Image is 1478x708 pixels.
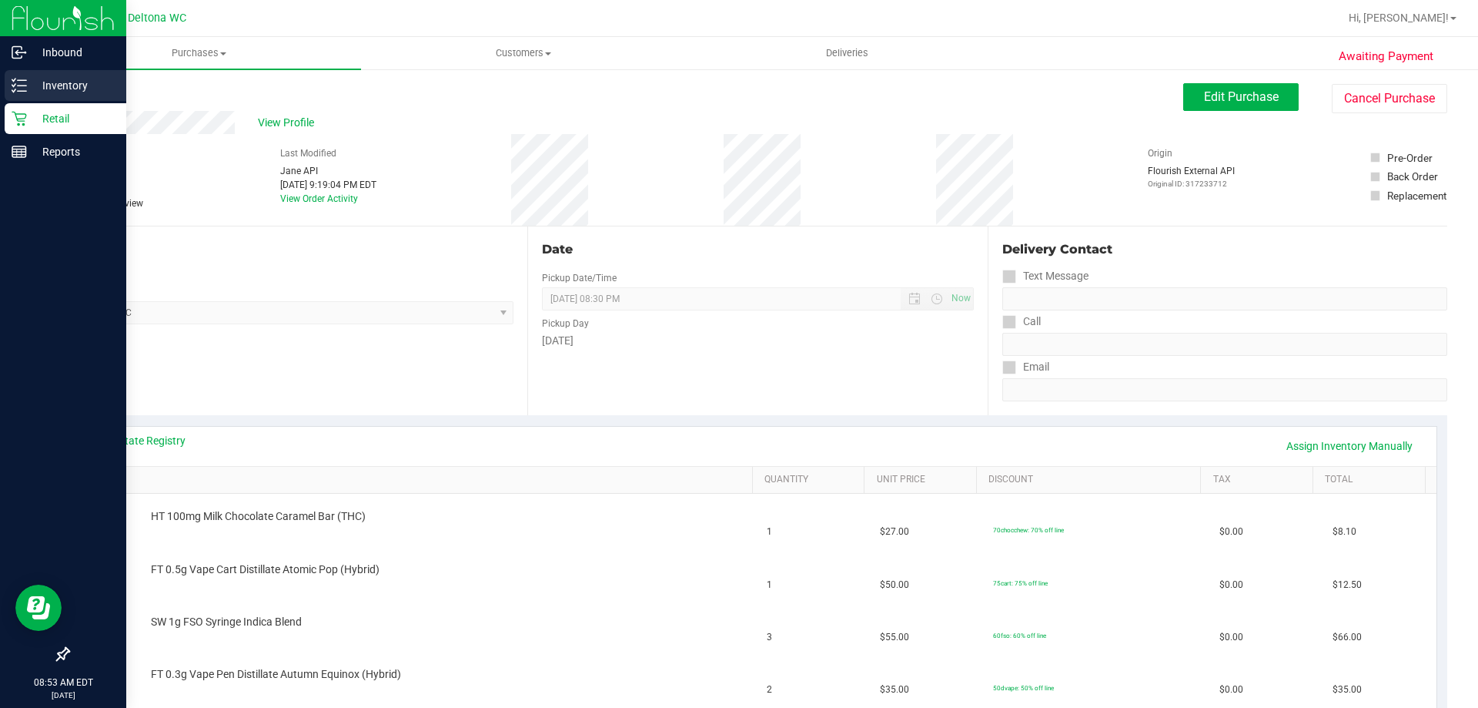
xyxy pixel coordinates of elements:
[880,578,909,592] span: $50.00
[1387,169,1438,184] div: Back Order
[542,317,589,331] label: Pickup Day
[37,46,361,60] span: Purchases
[15,585,62,631] iframe: Resource center
[27,76,119,95] p: Inventory
[7,690,119,701] p: [DATE]
[1002,287,1447,310] input: Format: (999) 999-9999
[1204,89,1279,104] span: Edit Purchase
[880,630,909,645] span: $55.00
[7,676,119,690] p: 08:53 AM EDT
[1213,474,1307,486] a: Tax
[1148,146,1172,160] label: Origin
[151,667,401,682] span: FT 0.3g Vape Pen Distillate Autumn Equinox (Hybrid)
[37,37,361,69] a: Purchases
[93,433,186,448] a: View State Registry
[12,144,27,159] inline-svg: Reports
[91,474,746,486] a: SKU
[767,630,772,645] span: 3
[12,111,27,126] inline-svg: Retail
[362,46,684,60] span: Customers
[1333,683,1362,697] span: $35.00
[1002,240,1447,259] div: Delivery Contact
[258,115,319,131] span: View Profile
[280,146,336,160] label: Last Modified
[877,474,971,486] a: Unit Price
[993,632,1046,639] span: 60fso: 60% off line
[1148,164,1235,190] div: Flourish External API
[280,178,376,192] div: [DATE] 9:19:04 PM EDT
[151,509,366,524] span: HT 100mg Milk Chocolate Caramel Bar (THC)
[542,333,973,349] div: [DATE]
[151,562,380,577] span: FT 0.5g Vape Cart Distillate Atomic Pop (Hybrid)
[1219,683,1243,697] span: $0.00
[1002,310,1041,333] label: Call
[767,683,772,697] span: 2
[767,525,772,539] span: 1
[1002,265,1088,287] label: Text Message
[1148,178,1235,190] p: Original ID: 317233712
[27,109,119,128] p: Retail
[128,12,186,25] span: Deltona WC
[993,579,1048,587] span: 75cart: 75% off line
[1219,578,1243,592] span: $0.00
[1339,48,1433,65] span: Awaiting Payment
[1349,12,1449,24] span: Hi, [PERSON_NAME]!
[1002,333,1447,356] input: Format: (999) 999-9999
[12,78,27,93] inline-svg: Inventory
[993,684,1054,692] span: 50dvape: 50% off line
[880,525,909,539] span: $27.00
[1276,433,1423,459] a: Assign Inventory Manually
[1219,630,1243,645] span: $0.00
[12,45,27,60] inline-svg: Inbound
[542,240,973,259] div: Date
[68,240,513,259] div: Location
[27,43,119,62] p: Inbound
[993,526,1064,534] span: 70chocchew: 70% off line
[880,683,909,697] span: $35.00
[1002,356,1049,378] label: Email
[1333,578,1362,592] span: $12.50
[685,37,1009,69] a: Deliveries
[1333,525,1356,539] span: $8.10
[151,615,302,629] span: SW 1g FSO Syringe Indica Blend
[280,193,358,204] a: View Order Activity
[542,271,617,285] label: Pickup Date/Time
[767,578,772,592] span: 1
[1183,83,1299,111] button: Edit Purchase
[805,46,889,60] span: Deliveries
[1219,525,1243,539] span: $0.00
[280,164,376,178] div: Jane API
[27,143,119,161] p: Reports
[361,37,685,69] a: Customers
[988,474,1195,486] a: Discount
[1332,84,1447,113] button: Cancel Purchase
[1333,630,1362,645] span: $66.00
[1387,188,1446,203] div: Replacement
[1325,474,1419,486] a: Total
[1387,150,1433,166] div: Pre-Order
[764,474,858,486] a: Quantity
